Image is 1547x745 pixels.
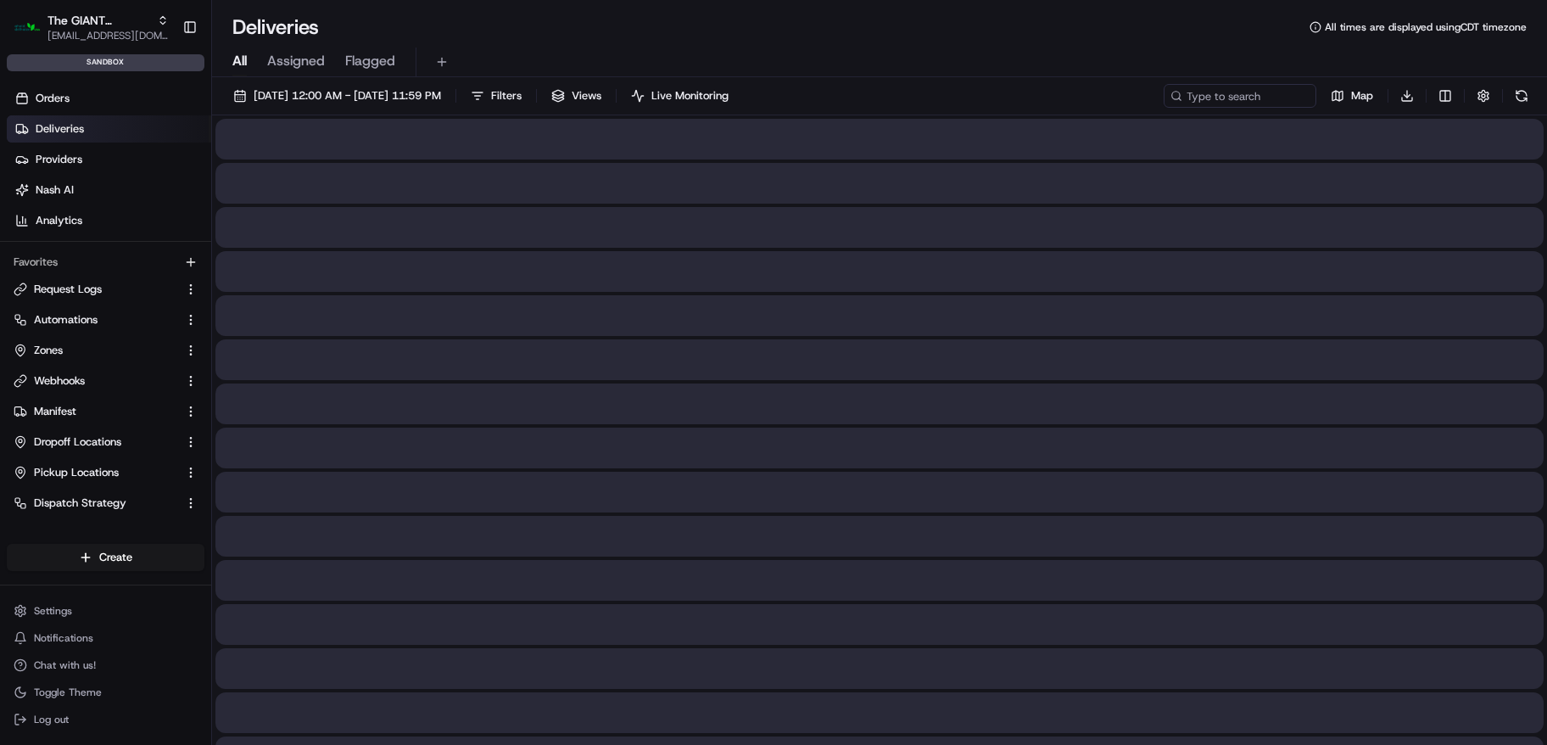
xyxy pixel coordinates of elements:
button: Pickup Locations [7,459,204,486]
button: Manifest [7,398,204,425]
a: Manifest [14,404,177,419]
a: Request Logs [14,282,177,297]
span: [DATE] 12:00 AM - [DATE] 11:59 PM [254,88,441,104]
button: Filters [463,84,529,108]
span: Providers [36,152,82,167]
a: Deliveries [7,115,211,143]
button: Chat with us! [7,653,204,677]
button: [EMAIL_ADDRESS][DOMAIN_NAME] [47,29,169,42]
button: Dropoff Locations [7,429,204,456]
span: Notifications [34,631,93,645]
span: All [232,51,247,71]
div: sandbox [7,54,204,71]
button: Log out [7,708,204,731]
button: Zones [7,337,204,364]
span: Automations [34,312,98,328]
span: Create [99,550,132,565]
span: Request Logs [34,282,102,297]
span: Pickup Locations [34,465,119,480]
span: Filters [491,88,522,104]
button: Webhooks [7,367,204,395]
a: Pickup Locations [14,465,177,480]
a: Orders [7,85,211,112]
div: Favorites [7,249,204,276]
h1: Deliveries [232,14,319,41]
button: Create [7,544,204,571]
button: [DATE] 12:00 AM - [DATE] 11:59 PM [226,84,449,108]
span: Live Monitoring [651,88,729,104]
a: Dropoff Locations [14,434,177,450]
span: Analytics [36,213,82,228]
a: Analytics [7,207,211,234]
button: The GIANT Company [47,12,150,29]
a: Nash AI [7,176,211,204]
span: Zones [34,343,63,358]
button: Notifications [7,626,204,650]
button: Automations [7,306,204,333]
span: Log out [34,713,69,726]
span: Dropoff Locations [34,434,121,450]
span: All times are displayed using CDT timezone [1325,20,1527,34]
button: Request Logs [7,276,204,303]
span: Chat with us! [34,658,96,672]
span: Nash AI [36,182,74,198]
a: Zones [14,343,177,358]
input: Type to search [1164,84,1316,108]
span: Assigned [267,51,325,71]
span: Webhooks [34,373,85,389]
span: Deliveries [36,121,84,137]
a: Providers [7,146,211,173]
span: Views [572,88,601,104]
img: The GIANT Company [14,14,41,41]
span: Flagged [345,51,395,71]
button: Refresh [1510,84,1533,108]
a: Dispatch Strategy [14,496,177,511]
span: Toggle Theme [34,686,102,699]
button: Map [1323,84,1381,108]
a: Webhooks [14,373,177,389]
span: Settings [34,604,72,618]
span: Manifest [34,404,76,419]
button: Dispatch Strategy [7,490,204,517]
span: Dispatch Strategy [34,496,126,511]
button: Live Monitoring [623,84,736,108]
span: Map [1351,88,1373,104]
span: Orders [36,91,70,106]
button: Views [544,84,609,108]
button: Toggle Theme [7,681,204,704]
button: The GIANT CompanyThe GIANT Company[EMAIL_ADDRESS][DOMAIN_NAME] [7,7,176,48]
a: Automations [14,312,177,328]
button: Settings [7,599,204,623]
